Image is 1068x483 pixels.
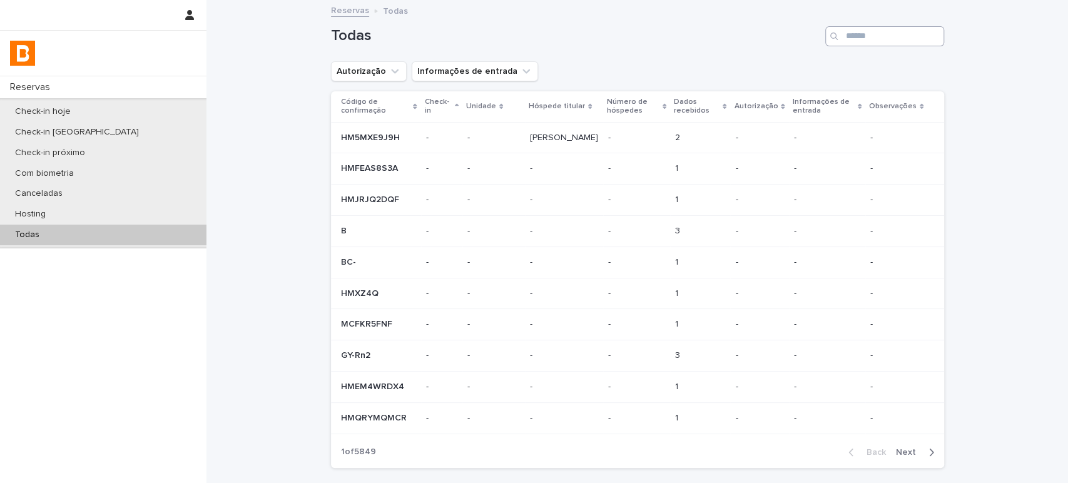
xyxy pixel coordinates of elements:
p: - [530,255,535,268]
p: 1 [675,379,681,392]
p: Check-in [425,95,452,118]
p: - [735,382,783,392]
p: - [467,317,472,330]
p: Hóspede titular [529,99,585,113]
p: HMEM4WRDX4 [341,379,407,392]
p: - [608,223,613,236]
input: Search [825,26,944,46]
p: - [426,226,457,236]
p: Informações de entrada [793,95,855,118]
p: - [426,257,457,268]
p: - [735,319,783,330]
p: - [608,255,613,268]
p: - [870,163,923,174]
p: - [467,286,472,299]
p: - [794,163,861,174]
p: - [530,192,535,205]
p: - [870,382,923,392]
p: - [530,379,535,392]
p: Dados recebidos [674,95,720,118]
p: - [467,223,472,236]
p: HMJRJQ2DQF [341,192,402,205]
p: Check-in hoje [5,106,81,117]
p: - [794,319,861,330]
p: - [426,163,457,174]
p: 3 [675,348,683,361]
p: - [467,130,472,143]
p: 3 [675,223,683,236]
p: - [870,195,923,205]
p: - [735,163,783,174]
p: Check-in próximo [5,148,95,158]
p: - [426,319,457,330]
p: 2 [675,130,683,143]
p: - [608,286,613,299]
h1: Todas [331,27,820,45]
button: Back [838,447,891,458]
p: - [530,286,535,299]
p: Canceladas [5,188,73,199]
p: - [794,226,861,236]
tr: BB --- -- -- 33 --- [331,215,944,247]
p: HMQRYMQMCR [341,410,409,424]
p: - [530,410,535,424]
button: Informações de entrada [412,61,538,81]
p: 1 [675,410,681,424]
p: - [530,161,535,174]
p: - [735,133,783,143]
p: Com biometria [5,168,84,179]
p: - [870,133,923,143]
tr: BC-BC- --- -- -- 11 --- [331,247,944,278]
p: - [794,133,861,143]
p: - [608,379,613,392]
p: - [467,255,472,268]
p: Reservas [5,81,60,93]
p: - [426,382,457,392]
p: - [870,413,923,424]
p: - [870,350,923,361]
p: - [467,348,472,361]
p: - [530,348,535,361]
tr: HM5MXE9J9HHM5MXE9J9H --- [PERSON_NAME][PERSON_NAME] -- 22 --- [331,122,944,153]
p: Número de hóspedes [607,95,659,118]
p: - [794,195,861,205]
p: Check-in [GEOGRAPHIC_DATA] [5,127,149,138]
p: B [341,223,349,236]
p: Autorização [734,99,778,113]
p: 1 [675,317,681,330]
p: - [870,226,923,236]
p: HMXZ4Q [341,286,381,299]
p: - [467,161,472,174]
p: - [794,413,861,424]
p: - [608,348,613,361]
p: - [467,379,472,392]
tr: HMJRJQ2DQFHMJRJQ2DQF --- -- -- 11 --- [331,185,944,216]
p: HM5MXE9J9H [341,130,402,143]
tr: HMEM4WRDX4HMEM4WRDX4 --- -- -- 11 --- [331,371,944,402]
p: - [426,288,457,299]
p: Todas [383,3,408,17]
p: Código de confirmação [341,95,410,118]
tr: GY-Rn2GY-Rn2 --- -- -- 33 --- [331,340,944,372]
p: - [426,195,457,205]
p: - [735,413,783,424]
button: Autorização [331,61,407,81]
p: - [426,350,457,361]
p: - [735,350,783,361]
button: Next [891,447,944,458]
p: - [870,257,923,268]
p: - [870,288,923,299]
p: 1 [675,286,681,299]
tr: HMFEAS8S3AHMFEAS8S3A --- -- -- 11 --- [331,153,944,185]
p: - [735,257,783,268]
p: - [735,195,783,205]
p: 1 [675,255,681,268]
p: 1 [675,161,681,174]
p: - [794,257,861,268]
p: - [608,161,613,174]
p: Felipe Ferreira Pereira [530,130,601,143]
p: BC- [341,255,359,268]
p: - [467,410,472,424]
p: MCFKR5FNF [341,317,395,330]
img: zVaNuJHRTjyIjT5M9Xd5 [10,41,35,66]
